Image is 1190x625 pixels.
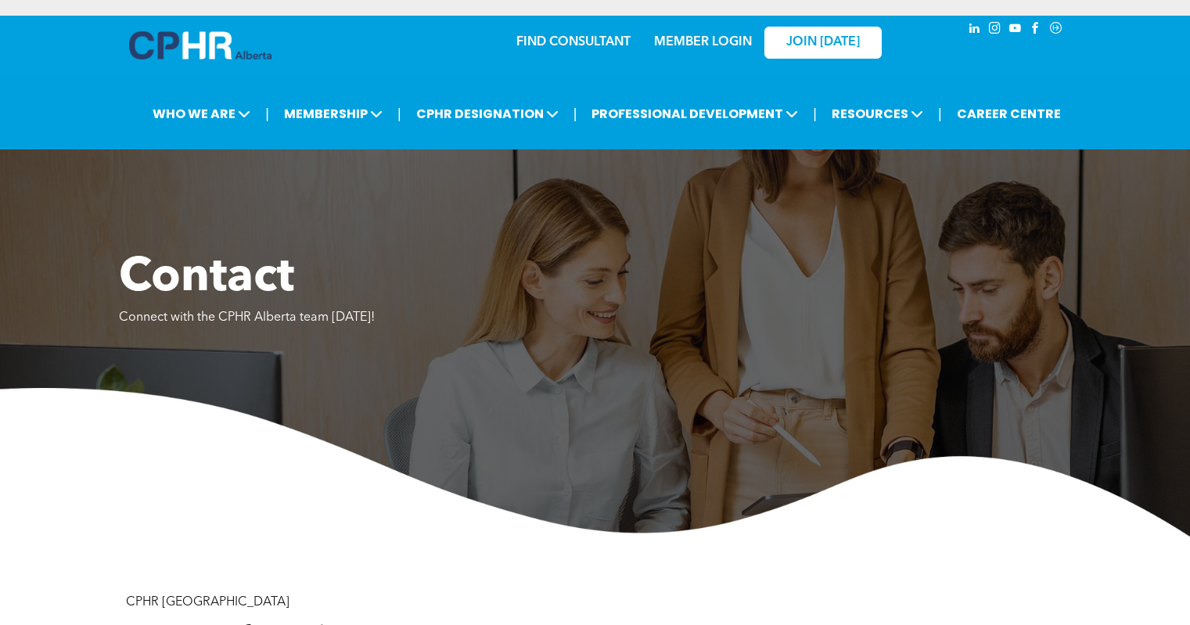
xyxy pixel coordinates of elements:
[827,99,928,128] span: RESOURCES
[1027,20,1044,41] a: facebook
[126,596,289,609] span: CPHR [GEOGRAPHIC_DATA]
[265,98,269,130] li: |
[516,36,631,48] a: FIND CONSULTANT
[397,98,401,130] li: |
[279,99,387,128] span: MEMBERSHIP
[952,99,1066,128] a: CAREER CENTRE
[119,311,375,324] span: Connect with the CPHR Alberta team [DATE]!
[148,99,255,128] span: WHO WE ARE
[412,99,563,128] span: CPHR DESIGNATION
[1007,20,1024,41] a: youtube
[654,36,752,48] a: MEMBER LOGIN
[938,98,942,130] li: |
[786,35,860,50] span: JOIN [DATE]
[987,20,1004,41] a: instagram
[764,27,882,59] a: JOIN [DATE]
[966,20,983,41] a: linkedin
[813,98,817,130] li: |
[573,98,577,130] li: |
[129,31,271,59] img: A blue and white logo for cp alberta
[1048,20,1065,41] a: Social network
[587,99,803,128] span: PROFESSIONAL DEVELOPMENT
[119,255,294,302] span: Contact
